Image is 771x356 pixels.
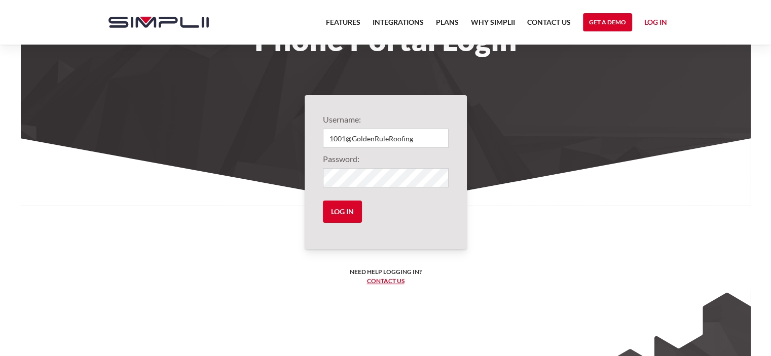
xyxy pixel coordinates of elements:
[323,201,362,223] input: Log in
[527,16,571,34] a: Contact US
[323,113,449,231] form: Login
[436,16,459,34] a: Plans
[644,16,667,31] a: Log in
[367,277,405,285] a: Contact us
[350,267,422,286] h6: Need help logging in? ‍
[98,28,673,51] h1: Phone Portal Login
[326,16,360,34] a: Features
[323,153,449,165] label: Password:
[583,13,632,31] a: Get a Demo
[373,16,424,34] a: Integrations
[108,17,209,28] img: Simplii
[471,16,515,34] a: Why Simplii
[323,113,449,126] label: Username:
